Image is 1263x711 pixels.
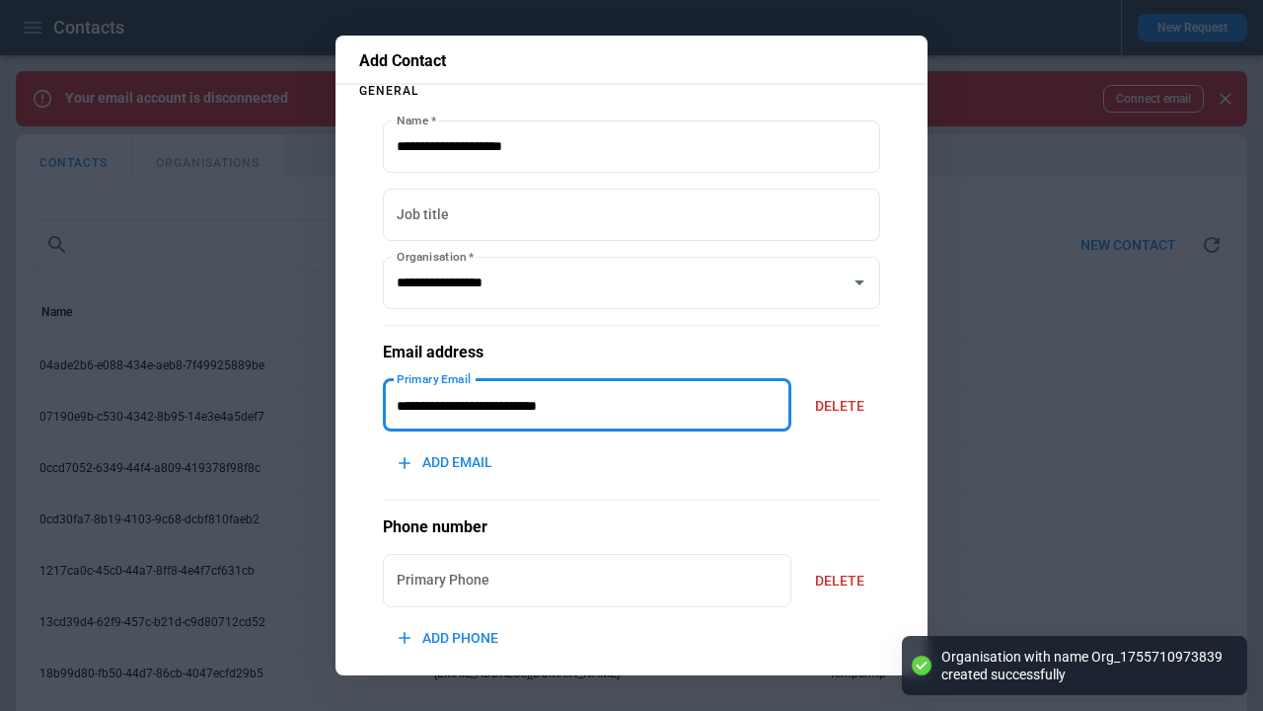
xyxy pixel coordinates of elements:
[383,441,508,484] button: ADD EMAIL
[799,385,880,428] button: DELETE
[397,370,472,387] label: Primary Email
[397,112,436,128] label: Name
[941,648,1227,683] div: Organisation with name Org_1755710973839 created successfully
[383,617,514,660] button: ADD PHONE
[383,674,880,705] p: Notes
[846,269,873,296] button: Open
[383,342,880,363] h5: Email address
[383,516,880,538] h5: Phone number
[359,51,904,71] p: Add Contact
[397,248,474,265] label: Organisation
[799,560,880,602] button: DELETE
[359,85,904,97] p: General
